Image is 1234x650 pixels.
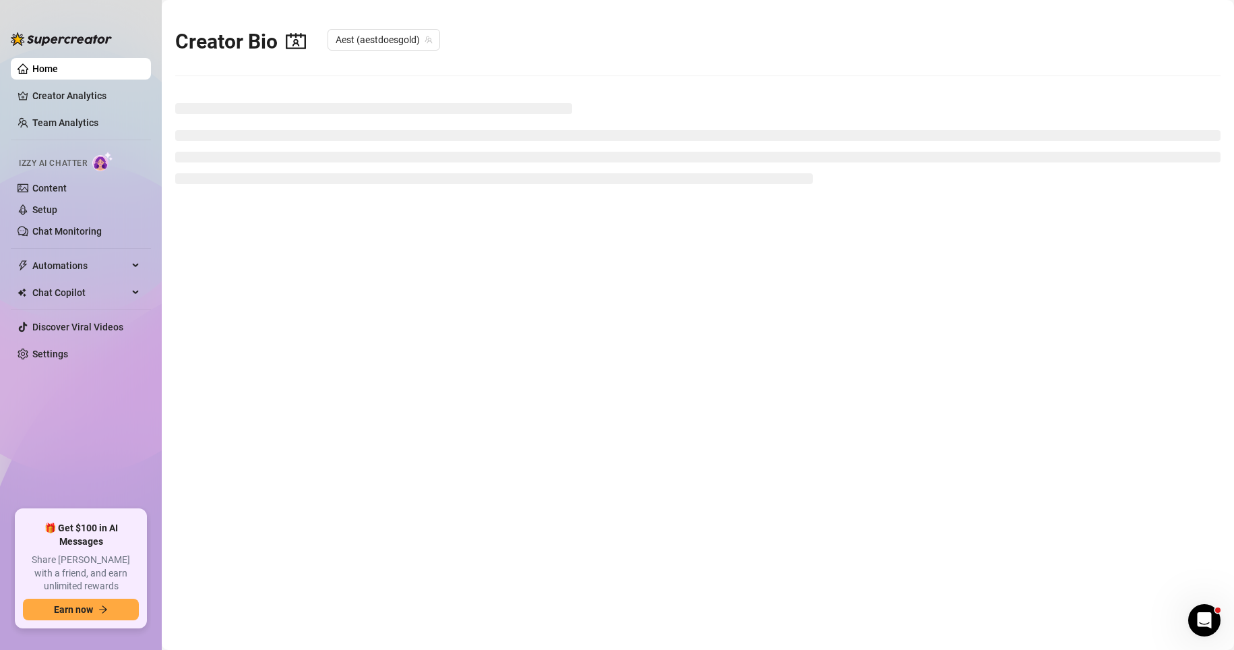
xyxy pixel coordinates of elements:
[1188,604,1221,637] iframe: Intercom live chat
[336,30,432,50] span: Aest (aestdoesgold)
[32,117,98,128] a: Team Analytics
[32,63,58,74] a: Home
[11,32,112,46] img: logo-BBDzfeDw.svg
[54,604,93,615] span: Earn now
[32,282,128,303] span: Chat Copilot
[32,85,140,107] a: Creator Analytics
[23,522,139,548] span: 🎁 Get $100 in AI Messages
[32,349,68,359] a: Settings
[32,183,67,194] a: Content
[32,255,128,276] span: Automations
[286,31,306,51] span: contacts
[32,204,57,215] a: Setup
[18,260,28,271] span: thunderbolt
[23,599,139,620] button: Earn nowarrow-right
[32,226,102,237] a: Chat Monitoring
[425,36,433,44] span: team
[92,152,113,171] img: AI Chatter
[18,288,26,297] img: Chat Copilot
[32,322,123,332] a: Discover Viral Videos
[23,554,139,593] span: Share [PERSON_NAME] with a friend, and earn unlimited rewards
[175,29,306,55] h2: Creator Bio
[19,157,87,170] span: Izzy AI Chatter
[98,605,108,614] span: arrow-right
